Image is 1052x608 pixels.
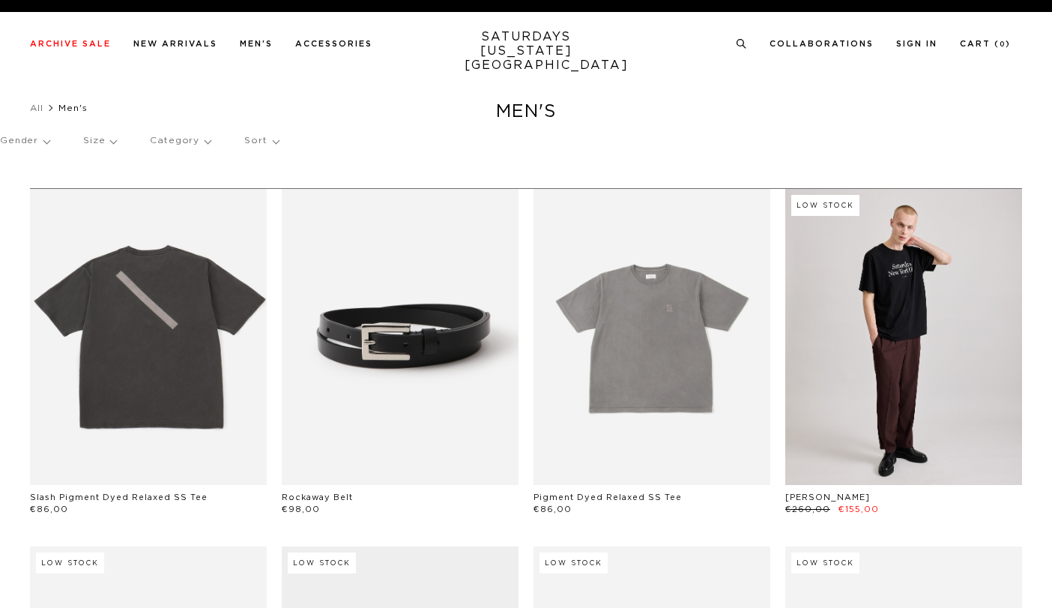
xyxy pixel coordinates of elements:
a: Slash Pigment Dyed Relaxed SS Tee [30,493,208,502]
a: Archive Sale [30,40,111,48]
a: Collaborations [770,40,874,48]
div: Low Stock [791,195,859,216]
span: €155,00 [838,505,879,514]
small: 0 [1000,41,1006,48]
a: Pigment Dyed Relaxed SS Tee [533,493,682,502]
div: Low Stock [288,553,356,574]
a: Rockaway Belt [282,493,353,502]
span: Men's [58,103,88,112]
span: €98,00 [282,505,320,514]
span: €86,00 [30,505,68,514]
a: SATURDAYS[US_STATE][GEOGRAPHIC_DATA] [465,30,588,73]
span: €260,00 [785,505,830,514]
a: [PERSON_NAME] [785,493,870,502]
span: €86,00 [533,505,572,514]
a: Men's [240,40,273,48]
a: Accessories [295,40,372,48]
a: New Arrivals [133,40,217,48]
p: Size [83,124,116,158]
a: Cart (0) [960,40,1011,48]
div: Low Stock [791,553,859,574]
div: Low Stock [539,553,608,574]
a: All [30,103,43,112]
div: Low Stock [36,553,104,574]
p: Category [150,124,211,158]
a: Sign In [896,40,937,48]
p: Sort [244,124,278,158]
